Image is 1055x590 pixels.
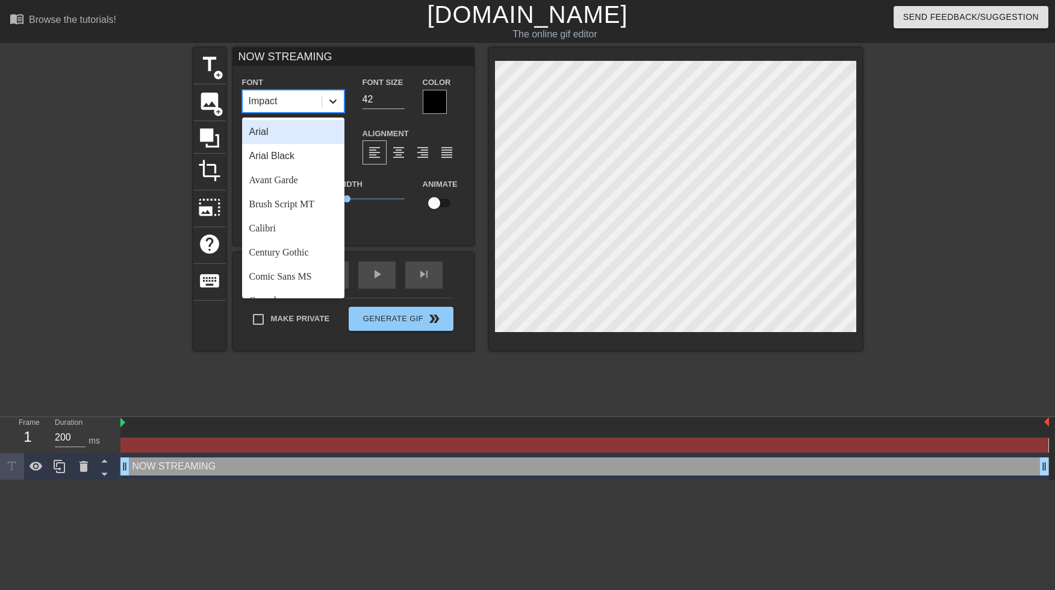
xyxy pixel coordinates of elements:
label: Font [242,77,263,89]
span: crop [198,159,221,182]
button: Generate Gif [349,307,453,331]
span: format_align_center [391,145,406,160]
span: photo_size_select_large [198,196,221,219]
div: ms [89,435,100,447]
button: Send Feedback/Suggestion [894,6,1048,28]
div: Brush Script MT [242,192,344,216]
span: keyboard [198,269,221,292]
a: [DOMAIN_NAME] [427,1,627,28]
span: Generate Gif [353,312,448,326]
div: Frame [10,417,46,452]
div: Calibri [242,216,344,240]
span: Send Feedback/Suggestion [903,10,1039,25]
div: Arial Black [242,144,344,168]
span: drag_handle [119,460,131,472]
span: title [198,53,221,76]
div: Comic Sans MS [242,265,344,289]
span: format_align_left [367,145,382,160]
span: format_align_right [415,145,430,160]
label: Animate [423,178,458,190]
div: The online gif editor [358,27,752,42]
div: Century Gothic [242,240,344,265]
span: help [198,233,221,256]
span: drag_handle [1038,460,1050,472]
div: Avant Garde [242,168,344,192]
span: double_arrow [427,312,441,326]
span: add_circle [213,70,223,80]
div: 1 [19,426,37,448]
label: Color [423,77,451,89]
label: Duration [55,419,82,427]
span: menu_book [10,11,24,26]
span: Make Private [271,313,330,325]
div: Impact [249,94,278,108]
a: Browse the tutorials! [10,11,116,30]
span: image [198,90,221,113]
span: skip_next [417,267,431,281]
div: Arial [242,120,344,144]
div: Consolas [242,289,344,313]
label: Font Size [363,77,403,89]
label: Alignment [363,128,409,140]
img: bound-end.png [1044,417,1049,427]
div: Browse the tutorials! [29,14,116,25]
span: format_align_justify [440,145,454,160]
span: play_arrow [370,267,384,281]
span: add_circle [213,107,223,117]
